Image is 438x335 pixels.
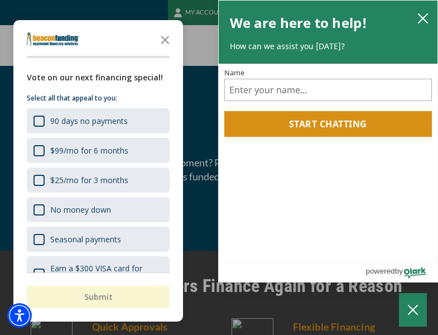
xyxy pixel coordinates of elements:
div: $25/mo for 3 months [27,167,170,193]
h2: We are here to help! [230,12,368,34]
div: Accessibility Menu [7,303,32,328]
div: Vote on our next financing special! [27,71,170,84]
div: Earn a $300 VISA card for financing [27,256,170,291]
label: Name [224,69,432,76]
button: Start chatting [224,111,432,137]
button: close chatbox [414,10,432,26]
button: Close the survey [154,28,176,50]
p: Select all that appeal to you: [27,93,170,104]
div: No money down [50,204,111,215]
button: Submit [27,286,170,308]
div: Survey [13,20,183,322]
div: $99/mo for 6 months [27,138,170,163]
p: How can we assist you [DATE]? [230,41,427,52]
a: Powered by Olark [365,263,437,282]
input: Name [224,79,432,101]
div: Seasonal payments [50,234,121,245]
button: Close Chatbox [399,293,427,327]
div: 90 days no payments [27,108,170,133]
span: by [395,264,403,278]
div: Earn a $300 VISA card for financing [50,263,163,284]
img: Company logo [27,32,79,46]
span: powered [365,264,394,278]
div: $99/mo for 6 months [50,145,128,156]
div: No money down [27,197,170,222]
div: $25/mo for 3 months [50,175,128,185]
div: Seasonal payments [27,227,170,252]
div: 90 days no payments [50,116,128,126]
